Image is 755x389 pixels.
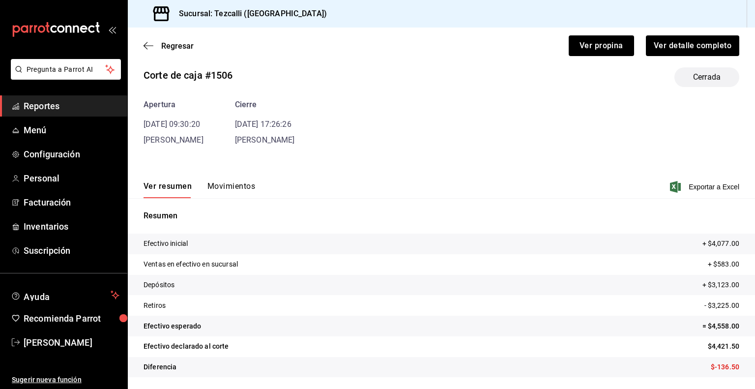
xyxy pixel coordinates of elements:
[24,336,119,349] span: [PERSON_NAME]
[12,375,119,385] span: Sugerir nueva función
[711,362,739,372] p: $-136.50
[702,321,739,331] p: = $4,558.00
[27,64,106,75] span: Pregunta a Parrot AI
[144,181,192,198] button: Ver resumen
[672,181,739,193] button: Exportar a Excel
[702,280,739,290] p: + $3,123.00
[207,181,255,198] button: Movimientos
[144,259,238,269] p: Ventas en efectivo en sucursal
[235,120,291,129] time: [DATE] 17:26:26
[24,196,119,209] span: Facturación
[144,135,203,145] span: [PERSON_NAME]
[144,68,233,83] div: Corte de caja #1506
[646,35,739,56] button: Ver detalle completo
[24,148,119,161] span: Configuración
[708,341,739,352] p: $4,421.50
[144,181,255,198] div: navigation tabs
[144,120,200,129] time: [DATE] 09:30:20
[144,280,174,290] p: Depósitos
[144,41,194,51] button: Regresar
[144,210,739,222] p: Resumen
[24,99,119,113] span: Reportes
[171,8,327,20] h3: Sucursal: Tezcalli ([GEOGRAPHIC_DATA])
[144,341,229,352] p: Efectivo declarado al corte
[108,26,116,33] button: open_drawer_menu
[708,259,739,269] p: + $583.00
[24,312,119,325] span: Recomienda Parrot
[7,71,121,82] a: Pregunta a Parrot AI
[24,289,107,301] span: Ayuda
[144,300,166,311] p: Retiros
[24,244,119,257] span: Suscripción
[11,59,121,80] button: Pregunta a Parrot AI
[235,135,295,145] span: [PERSON_NAME]
[24,220,119,233] span: Inventarios
[161,41,194,51] span: Regresar
[702,239,739,249] p: + $4,077.00
[144,321,201,331] p: Efectivo esperado
[704,300,739,311] p: - $3,225.00
[144,362,176,372] p: Diferencia
[569,35,634,56] button: Ver propina
[144,239,188,249] p: Efectivo inicial
[24,123,119,137] span: Menú
[144,99,203,111] div: Apertura
[687,71,726,83] span: Cerrada
[24,172,119,185] span: Personal
[235,99,295,111] div: Cierre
